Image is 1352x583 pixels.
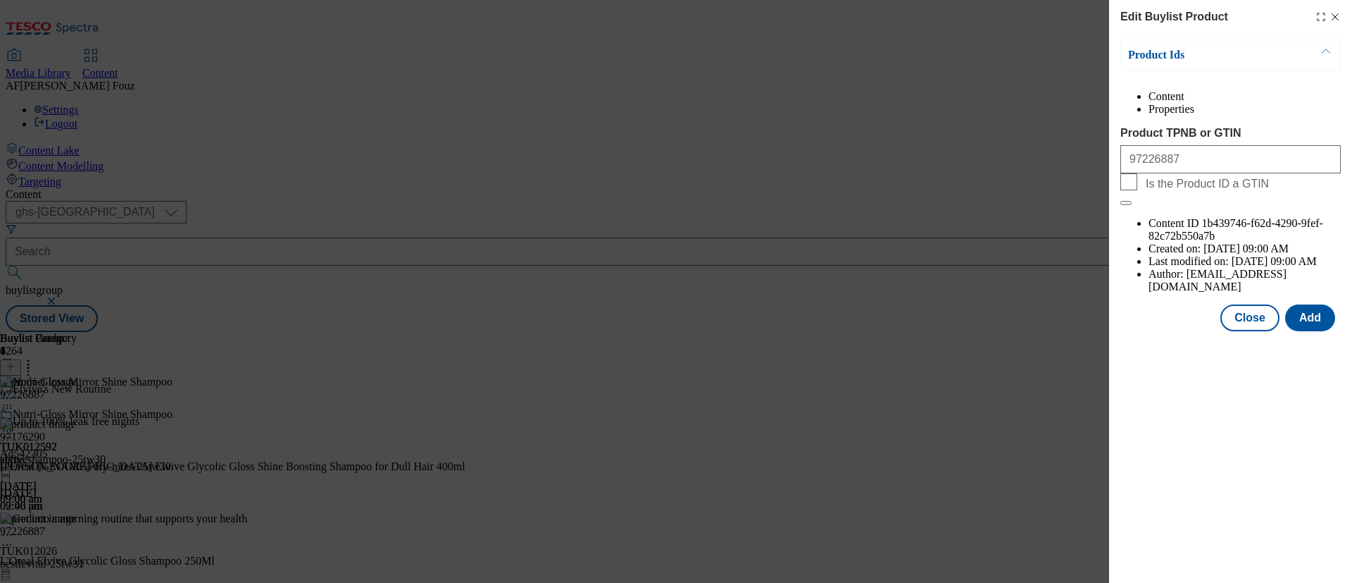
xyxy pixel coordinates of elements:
li: Created on: [1148,243,1341,255]
span: 1b439746-f62d-4290-9fef-82c72b550a7b [1148,217,1323,242]
h4: Edit Buylist Product [1120,8,1228,25]
input: Enter 1 or 20 space separated Product TPNB or GTIN [1120,145,1341,173]
li: Properties [1148,103,1341,116]
span: [DATE] 09:00 AM [1203,243,1289,254]
button: Add [1285,305,1335,331]
p: Product Ids [1128,48,1276,62]
button: Close [1220,305,1279,331]
span: Is the Product ID a GTIN [1146,178,1269,190]
li: Content [1148,90,1341,103]
li: Author: [1148,268,1341,293]
span: [EMAIL_ADDRESS][DOMAIN_NAME] [1148,268,1287,293]
li: Last modified on: [1148,255,1341,268]
label: Product TPNB or GTIN [1120,127,1341,140]
span: [DATE] 09:00 AM [1232,255,1317,267]
li: Content ID [1148,217,1341,243]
